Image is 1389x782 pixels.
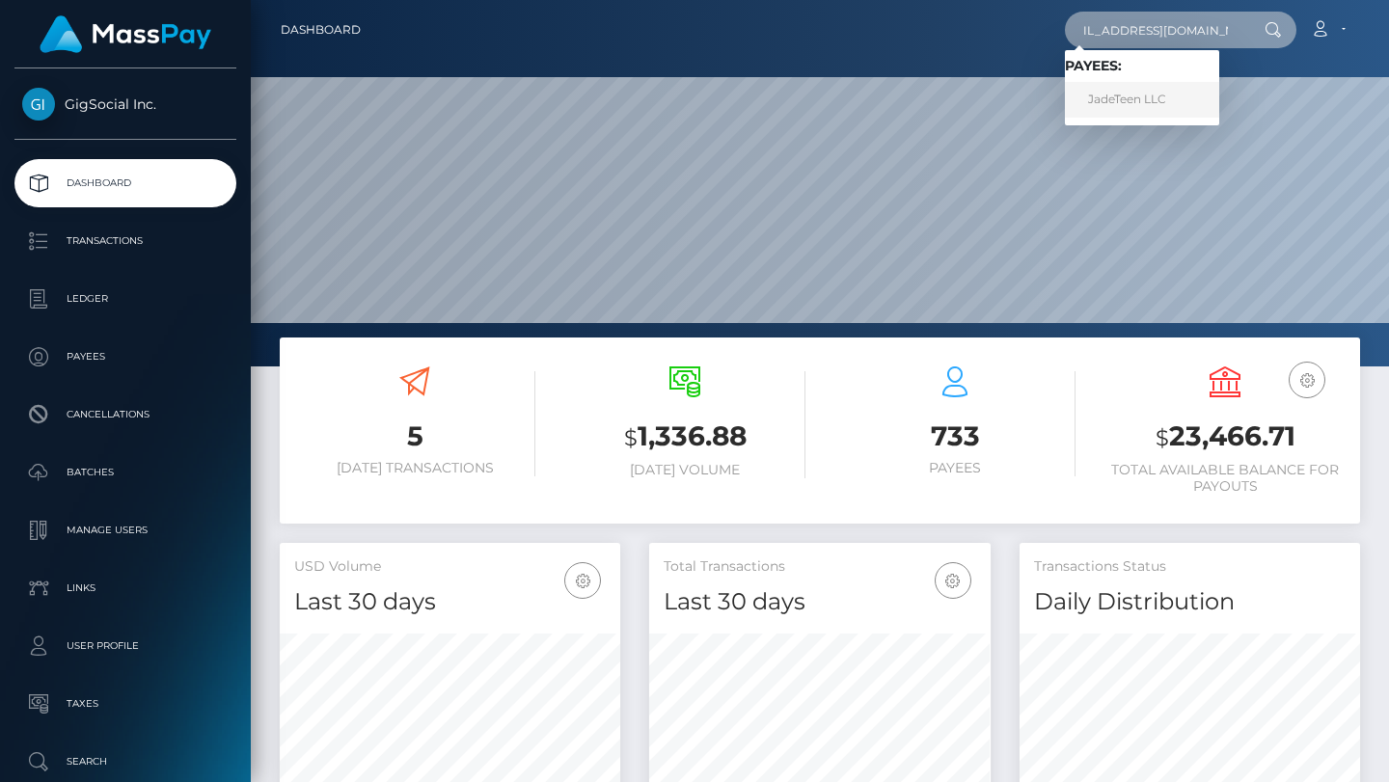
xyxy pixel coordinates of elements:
[294,585,606,619] h4: Last 30 days
[22,284,229,313] p: Ledger
[294,418,535,455] h3: 5
[294,460,535,476] h6: [DATE] Transactions
[1034,557,1346,577] h5: Transactions Status
[22,88,55,121] img: GigSocial Inc.
[1156,424,1169,451] small: $
[22,458,229,487] p: Batches
[14,506,236,554] a: Manage Users
[564,462,805,478] h6: [DATE] Volume
[22,632,229,661] p: User Profile
[664,557,975,577] h5: Total Transactions
[834,418,1076,455] h3: 733
[14,95,236,113] span: GigSocial Inc.
[22,342,229,371] p: Payees
[22,400,229,429] p: Cancellations
[14,448,236,497] a: Batches
[294,557,606,577] h5: USD Volume
[14,391,236,439] a: Cancellations
[1104,462,1346,495] h6: Total Available Balance for Payouts
[1065,82,1219,118] a: JadeTeen LLC
[40,15,211,53] img: MassPay Logo
[22,169,229,198] p: Dashboard
[1034,585,1346,619] h4: Daily Distribution
[14,680,236,728] a: Taxes
[1104,418,1346,457] h3: 23,466.71
[14,275,236,323] a: Ledger
[664,585,975,619] h4: Last 30 days
[22,574,229,603] p: Links
[564,418,805,457] h3: 1,336.88
[14,333,236,381] a: Payees
[281,10,361,50] a: Dashboard
[22,747,229,776] p: Search
[14,564,236,612] a: Links
[14,217,236,265] a: Transactions
[14,159,236,207] a: Dashboard
[22,689,229,718] p: Taxes
[1065,12,1246,48] input: Search...
[14,622,236,670] a: User Profile
[22,516,229,545] p: Manage Users
[624,424,638,451] small: $
[22,227,229,256] p: Transactions
[834,460,1076,476] h6: Payees
[1065,58,1219,74] h6: Payees:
